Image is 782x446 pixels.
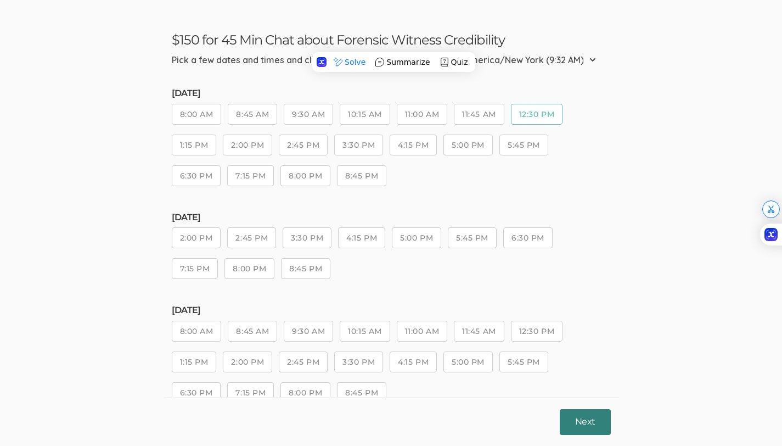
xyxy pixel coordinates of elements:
button: 8:45 PM [281,258,330,279]
button: 5:45 PM [499,135,548,155]
button: 8:00 AM [172,104,222,125]
button: 10:15 AM [340,321,390,342]
button: 6:30 PM [503,227,553,248]
button: Next [560,409,610,435]
button: 2:45 PM [227,227,276,248]
button: 1:15 PM [172,352,217,372]
button: 11:00 AM [397,321,447,342]
button: 1:15 PM [172,135,217,155]
h3: $150 for 45 Min Chat about Forensic Witness Credibility [172,32,611,48]
button: 3:30 PM [283,227,331,248]
button: 9:30 AM [284,321,333,342]
button: 3:30 PM [334,135,383,155]
button: 4:15 PM [338,227,385,248]
button: 6:30 PM [172,382,221,403]
button: 12:30 PM [511,321,562,342]
button: 11:45 AM [454,321,504,342]
button: 6:30 PM [172,165,221,186]
button: 5:00 PM [443,352,493,372]
button: 8:45 AM [228,321,277,342]
button: 4:15 PM [390,135,437,155]
button: 7:15 PM [172,258,218,279]
button: 2:00 PM [223,352,272,372]
button: 11:00 AM [397,104,447,125]
button: 10:15 AM [340,104,390,125]
button: 8:00 PM [280,382,330,403]
button: 11:45 AM [454,104,504,125]
button: 8:45 PM [337,382,386,403]
h5: [DATE] [172,88,611,98]
button: 12:30 PM [511,104,562,125]
button: 3:30 PM [334,352,383,372]
button: 8:00 PM [224,258,274,279]
div: Pick a few dates and times and click Next. [172,54,347,66]
button: 5:45 PM [499,352,548,372]
h5: [DATE] [172,305,611,315]
button: 7:15 PM [227,382,274,403]
h5: [DATE] [172,213,611,222]
button: 5:45 PM [448,227,497,248]
button: 5:00 PM [443,135,493,155]
button: 7:15 PM [227,165,274,186]
button: 8:45 PM [337,165,386,186]
button: 9:30 AM [284,104,333,125]
button: 2:00 PM [172,227,221,248]
button: 4:15 PM [390,352,437,372]
button: 2:00 PM [223,135,272,155]
button: 8:45 AM [228,104,277,125]
button: 8:00 AM [172,321,222,342]
button: 2:45 PM [279,352,328,372]
button: 2:45 PM [279,135,328,155]
button: 8:00 PM [280,165,330,186]
button: 5:00 PM [392,227,441,248]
